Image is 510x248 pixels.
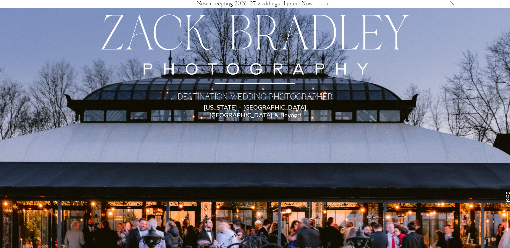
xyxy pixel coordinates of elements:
h2: Destination Wedding Photographer [154,92,356,104]
a: Now accepting 2026-27 weddings | Inquire Now [194,1,316,6]
p: [US_STATE] - [GEOGRAPHIC_DATA] [GEOGRAPHIC_DATA] & Beyond [192,104,318,113]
